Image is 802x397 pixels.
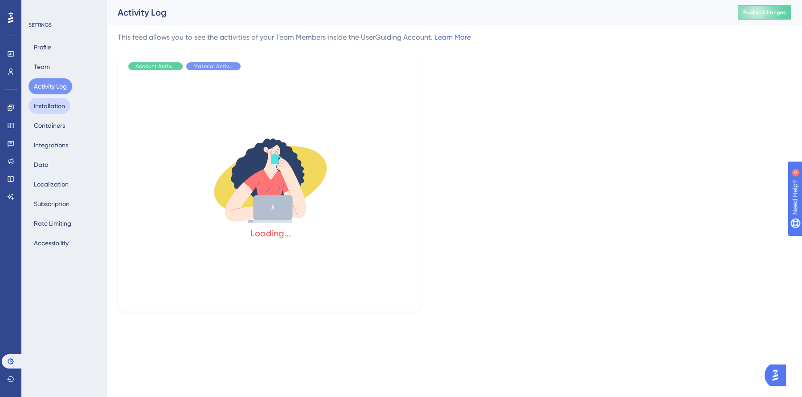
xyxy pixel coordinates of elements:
[118,6,716,19] div: Activity Log
[29,21,101,28] div: SETTINGS
[29,78,72,94] button: Activity Log
[29,98,70,114] button: Installation
[434,33,471,41] a: Learn More
[29,235,74,251] button: Accessibility
[29,117,70,134] button: Containers
[21,2,56,13] span: Need Help?
[135,63,176,70] span: Account Activity
[743,9,786,16] span: Publish Changes
[29,137,74,153] button: Integrations
[118,32,471,43] div: This feed allows you to see the activities of your Team Members inside the UserGuiding Account.
[29,157,54,173] button: Data
[29,176,74,192] button: Localization
[250,227,291,239] div: Loading...
[765,362,791,389] iframe: UserGuiding AI Assistant Launcher
[62,4,65,12] div: 4
[738,5,791,20] button: Publish Changes
[29,215,77,231] button: Rate Limiting
[29,39,57,55] button: Profile
[29,59,55,75] button: Team
[29,196,75,212] button: Subscription
[193,63,233,70] span: Material Activity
